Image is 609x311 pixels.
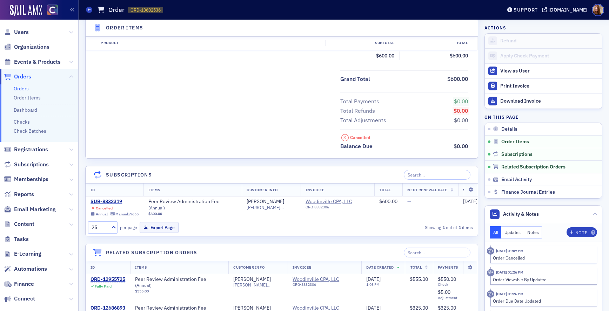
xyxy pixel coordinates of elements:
[438,265,458,270] span: Payments
[340,97,382,106] span: Total Payments
[379,198,397,205] span: $600.00
[130,7,161,13] span: ORD-13602536
[340,116,389,125] span: Total Adjustments
[340,116,386,125] div: Total Adjustments
[450,53,468,59] span: $600.00
[592,4,604,16] span: Profile
[366,276,381,282] span: [DATE]
[91,276,125,283] a: ORD-12955725
[4,146,48,153] a: Registrations
[91,199,139,205] a: SUB-8832319
[340,107,377,115] span: Total Refunds
[140,222,179,233] button: Export Page
[14,119,30,125] a: Checks
[106,25,143,32] h4: Order Items
[106,249,198,256] h4: Related Subscription Orders
[306,199,369,212] span: Woodinville CPA, LLC
[14,220,34,228] span: Content
[233,265,265,270] span: Customer Info
[463,187,485,192] span: Start Date
[340,75,370,83] div: Grand Total
[567,227,597,237] button: Note
[366,305,381,311] span: [DATE]
[4,191,34,198] a: Reports
[379,187,391,192] span: Total
[91,187,95,192] span: ID
[410,276,428,282] span: $555.00
[4,235,29,243] a: Tasks
[542,7,590,12] button: [DOMAIN_NAME]
[340,107,375,115] div: Total Refunds
[501,189,555,195] span: Finance Journal Entries
[496,291,523,296] time: 1/7/2025 01:26 PM
[4,265,47,273] a: Automations
[575,231,587,235] div: Note
[410,305,428,311] span: $325.00
[500,38,598,44] div: Refund
[247,187,278,192] span: Customer Info
[493,298,592,304] div: Order Due Date Updated
[4,206,56,213] a: Email Marketing
[14,161,49,168] span: Subscriptions
[106,171,152,179] h4: Subscriptions
[4,161,49,168] a: Subscriptions
[14,175,48,183] span: Memberships
[487,269,494,276] div: Activity
[490,226,502,239] button: All
[247,199,284,205] a: [PERSON_NAME]
[306,199,369,205] a: Woodinville CPA, LLC
[454,143,468,150] span: $0.00
[135,265,147,270] span: Items
[463,198,477,205] span: [DATE]
[500,53,598,59] div: Apply Check Payment
[14,295,35,303] span: Connect
[47,5,58,15] img: SailAMX
[496,270,523,275] time: 1/7/2025 01:26 PM
[4,250,41,258] a: E-Learning
[96,212,108,216] div: Annual
[454,117,468,124] span: $0.00
[306,187,324,192] span: Invoicee
[501,139,529,145] span: Order Items
[500,83,598,89] div: Print Invoice
[493,276,592,283] div: Order Viewable By Updated
[501,126,517,132] span: Details
[4,73,31,81] a: Orders
[404,170,471,180] input: Search…
[366,282,380,287] time: 1:03 PM
[4,280,34,288] a: Finance
[407,187,447,192] span: Next Renewal Date
[438,282,473,287] span: Check
[233,282,283,288] span: [PERSON_NAME][EMAIL_ADDRESS][DOMAIN_NAME]
[293,276,356,283] a: Woodinville CPA, LLC
[14,206,56,213] span: Email Marketing
[148,199,237,211] a: Peer Review Administration Fee (Annual)
[293,282,356,289] div: ORG-8832306
[10,5,42,16] img: SailAMX
[514,7,538,13] div: Support
[4,43,49,51] a: Organizations
[14,146,48,153] span: Registrations
[493,255,592,261] div: Order Cancelled
[438,305,456,311] span: $325.00
[485,78,602,94] a: Print Invoice
[340,97,379,106] div: Total Payments
[14,85,29,92] a: Orders
[376,53,394,59] span: $600.00
[14,250,41,258] span: E-Learning
[14,43,49,51] span: Organizations
[14,28,29,36] span: Users
[438,276,456,282] span: $550.00
[247,205,296,210] span: [PERSON_NAME][EMAIL_ADDRESS][DOMAIN_NAME]
[4,175,48,183] a: Memberships
[340,142,375,151] span: Balance Due
[4,295,35,303] a: Connect
[340,142,373,151] div: Balance Due
[500,98,598,104] div: Download Invoice
[485,63,602,78] button: View as User
[407,198,411,205] span: —
[95,284,112,289] div: Fully Paid
[96,206,113,210] div: Cancelled
[340,75,373,83] span: Grand Total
